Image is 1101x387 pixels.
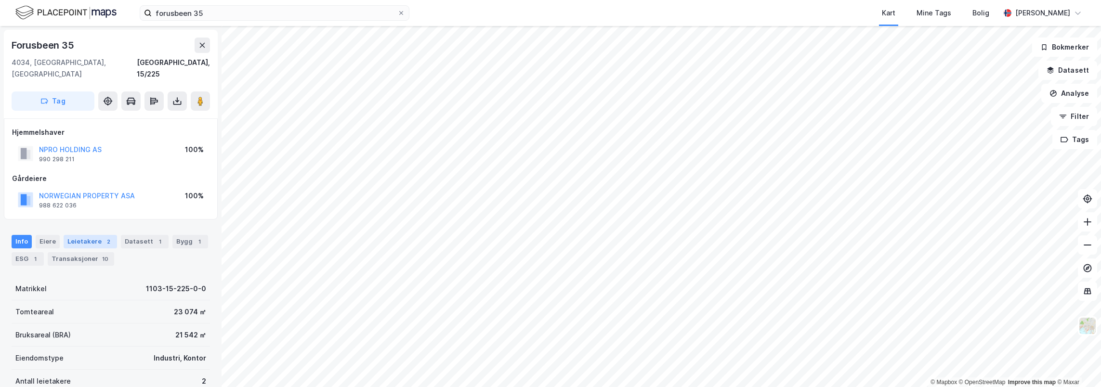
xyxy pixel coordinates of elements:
iframe: Chat Widget [1053,341,1101,387]
div: Leietakere [64,235,117,248]
div: Mine Tags [917,7,951,19]
div: 100% [185,190,204,202]
a: Mapbox [931,379,957,386]
div: 100% [185,144,204,155]
a: OpenStreetMap [959,379,1006,386]
div: Transaksjoner [48,252,114,266]
div: 990 298 211 [39,155,75,163]
div: 10 [100,254,110,264]
a: Improve this map [1008,379,1056,386]
div: Industri, Kontor [154,352,206,364]
div: 2 [104,237,113,246]
div: Matrikkel [15,283,47,295]
div: [GEOGRAPHIC_DATA], 15/225 [137,57,210,80]
input: Søk på adresse, matrikkel, gårdeiere, leietakere eller personer [152,6,397,20]
div: 23 074 ㎡ [174,306,206,318]
div: Kart [882,7,895,19]
button: Bokmerker [1032,38,1097,57]
div: Hjemmelshaver [12,127,210,138]
div: ESG [12,252,44,266]
div: Forusbeen 35 [12,38,76,53]
div: [PERSON_NAME] [1015,7,1070,19]
div: 1 [155,237,165,246]
div: Antall leietakere [15,375,71,387]
div: Eiendomstype [15,352,64,364]
div: 988 622 036 [39,202,77,209]
button: Tags [1052,130,1097,149]
div: Tomteareal [15,306,54,318]
div: Bolig [972,7,989,19]
div: Bruksareal (BRA) [15,329,71,341]
button: Analyse [1041,84,1097,103]
div: 2 [202,375,206,387]
div: 1 [30,254,40,264]
img: logo.f888ab2527a4732fd821a326f86c7f29.svg [15,4,117,21]
button: Datasett [1038,61,1097,80]
div: 4034, [GEOGRAPHIC_DATA], [GEOGRAPHIC_DATA] [12,57,137,80]
div: Kontrollprogram for chat [1053,341,1101,387]
div: Info [12,235,32,248]
img: Z [1078,317,1097,335]
div: Datasett [121,235,169,248]
div: Eiere [36,235,60,248]
div: 21 542 ㎡ [175,329,206,341]
div: Bygg [172,235,208,248]
button: Filter [1051,107,1097,126]
div: 1 [195,237,204,246]
div: Gårdeiere [12,173,210,184]
div: 1103-15-225-0-0 [146,283,206,295]
button: Tag [12,91,94,111]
